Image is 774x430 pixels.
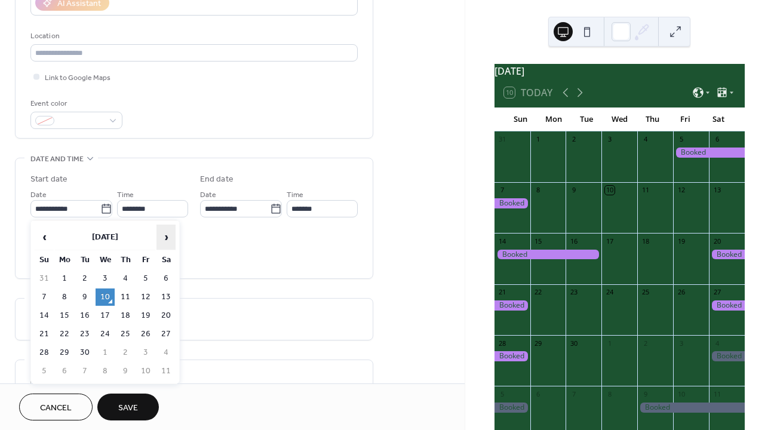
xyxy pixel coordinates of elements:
td: 10 [136,363,155,380]
td: 2 [116,344,135,361]
td: 8 [55,288,74,306]
td: 2 [75,270,94,287]
th: Tu [75,251,94,269]
div: 10 [605,186,614,195]
td: 14 [35,307,54,324]
span: › [157,225,175,249]
td: 26 [136,325,155,343]
div: 1 [605,339,614,348]
div: Booked [709,300,745,311]
button: Save [97,394,159,420]
span: Save [118,402,138,414]
div: 25 [641,288,650,297]
span: Date [200,189,216,201]
td: 23 [75,325,94,343]
td: 21 [35,325,54,343]
td: 17 [96,307,115,324]
td: 9 [116,363,135,380]
td: 9 [75,288,94,306]
div: 21 [498,288,507,297]
div: 1 [534,135,543,144]
div: 24 [605,288,614,297]
div: 2 [641,339,650,348]
div: 31 [498,135,507,144]
div: 6 [534,389,543,398]
div: 3 [605,135,614,144]
div: 9 [641,389,650,398]
td: 7 [35,288,54,306]
td: 30 [75,344,94,361]
th: Su [35,251,54,269]
td: 25 [116,325,135,343]
th: Fr [136,251,155,269]
th: We [96,251,115,269]
td: 5 [136,270,155,287]
td: 29 [55,344,74,361]
div: [DATE] [494,64,745,78]
div: 17 [605,236,614,245]
div: 14 [498,236,507,245]
div: Mon [537,107,570,131]
div: 11 [712,389,721,398]
div: 28 [498,339,507,348]
td: 4 [156,344,176,361]
div: 5 [677,135,686,144]
button: Cancel [19,394,93,420]
td: 19 [136,307,155,324]
div: 29 [534,339,543,348]
th: [DATE] [55,225,155,250]
div: 12 [677,186,686,195]
div: 4 [641,135,650,144]
td: 16 [75,307,94,324]
div: 8 [534,186,543,195]
div: 3 [677,339,686,348]
div: 26 [677,288,686,297]
div: 6 [712,135,721,144]
div: 2 [569,135,578,144]
td: 11 [116,288,135,306]
div: 5 [498,389,507,398]
div: Wed [603,107,636,131]
th: Sa [156,251,176,269]
div: Booked [494,250,602,260]
div: 23 [569,288,578,297]
td: 1 [96,344,115,361]
div: 18 [641,236,650,245]
div: 16 [569,236,578,245]
div: 7 [569,389,578,398]
td: 7 [75,363,94,380]
div: 13 [712,186,721,195]
div: Sat [702,107,735,131]
div: Start date [30,173,67,186]
div: 11 [641,186,650,195]
div: Thu [636,107,669,131]
div: 19 [677,236,686,245]
div: 10 [677,389,686,398]
div: 7 [498,186,507,195]
span: Cancel [40,402,72,414]
td: 13 [156,288,176,306]
div: Booked [673,148,745,158]
span: Link to Google Maps [45,72,110,84]
th: Mo [55,251,74,269]
td: 31 [35,270,54,287]
td: 3 [96,270,115,287]
div: Booked [494,351,530,361]
div: Fri [669,107,702,131]
div: 20 [712,236,721,245]
div: Booked [709,250,745,260]
td: 6 [156,270,176,287]
span: Date [30,189,47,201]
td: 22 [55,325,74,343]
div: Booked [637,403,745,413]
td: 27 [156,325,176,343]
div: 30 [569,339,578,348]
td: 12 [136,288,155,306]
td: 15 [55,307,74,324]
div: 9 [569,186,578,195]
td: 11 [156,363,176,380]
div: 4 [712,339,721,348]
td: 20 [156,307,176,324]
div: 8 [605,389,614,398]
